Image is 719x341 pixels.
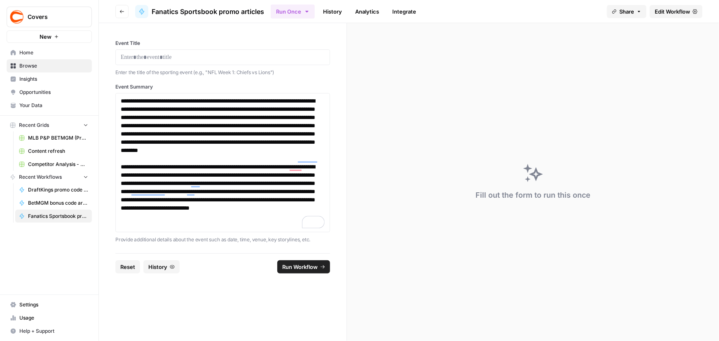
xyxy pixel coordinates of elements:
[115,83,330,91] label: Event Summary
[28,147,88,155] span: Content refresh
[271,5,315,19] button: Run Once
[7,119,92,131] button: Recent Grids
[7,30,92,43] button: New
[28,213,88,220] span: Fanatics Sportsbook promo articles
[350,5,384,18] a: Analytics
[143,260,180,273] button: History
[607,5,646,18] button: Share
[7,99,92,112] a: Your Data
[650,5,703,18] a: Edit Workflow
[19,327,88,335] span: Help + Support
[318,5,347,18] a: History
[619,7,634,16] span: Share
[7,86,92,99] a: Opportunities
[19,49,88,56] span: Home
[475,189,590,201] div: Fill out the form to run this once
[28,199,88,207] span: BetMGM bonus code articles
[7,7,92,27] button: Workspace: Covers
[19,89,88,96] span: Opportunities
[387,5,421,18] a: Integrate
[121,97,325,229] div: To enrich screen reader interactions, please activate Accessibility in Grammarly extension settings
[7,311,92,325] a: Usage
[15,196,92,210] a: BetMGM bonus code articles
[19,121,49,129] span: Recent Grids
[19,173,62,181] span: Recent Workflows
[19,301,88,308] span: Settings
[120,263,135,271] span: Reset
[15,158,92,171] a: Competitor Analysis - URL Specific Grid
[19,102,88,109] span: Your Data
[115,68,330,77] p: Enter the title of the sporting event (e.g., "NFL Week 1: Chiefs vs Lions")
[15,183,92,196] a: DraftKings promo code articles
[152,7,264,16] span: Fanatics Sportsbook promo articles
[148,263,167,271] span: History
[7,325,92,338] button: Help + Support
[7,72,92,86] a: Insights
[15,131,92,145] a: MLB P&P BETMGM (Production) Grid (1)
[7,171,92,183] button: Recent Workflows
[135,5,264,18] a: Fanatics Sportsbook promo articles
[28,134,88,142] span: MLB P&P BETMGM (Production) Grid (1)
[655,7,690,16] span: Edit Workflow
[9,9,24,24] img: Covers Logo
[115,260,140,273] button: Reset
[277,260,330,273] button: Run Workflow
[19,62,88,70] span: Browse
[28,13,77,21] span: Covers
[28,161,88,168] span: Competitor Analysis - URL Specific Grid
[7,46,92,59] a: Home
[115,40,330,47] label: Event Title
[7,298,92,311] a: Settings
[282,263,318,271] span: Run Workflow
[19,75,88,83] span: Insights
[115,236,330,244] p: Provide additional details about the event such as date, time, venue, key storylines, etc.
[7,59,92,72] a: Browse
[28,186,88,194] span: DraftKings promo code articles
[15,210,92,223] a: Fanatics Sportsbook promo articles
[15,145,92,158] a: Content refresh
[19,314,88,322] span: Usage
[40,33,52,41] span: New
